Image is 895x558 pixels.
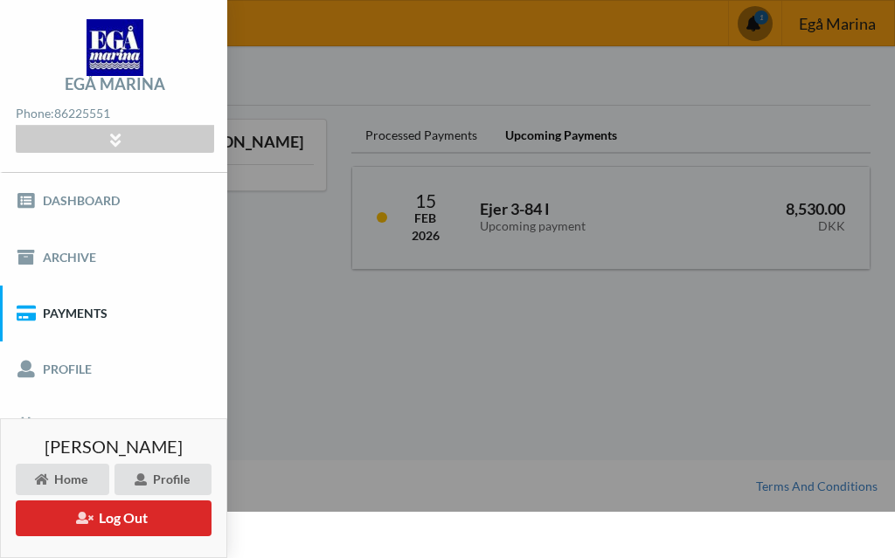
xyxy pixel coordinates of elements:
[65,76,165,92] div: Egå Marina
[16,500,212,536] button: Log Out
[114,464,212,495] div: Profile
[16,102,213,126] div: Phone:
[87,19,143,76] img: logo
[54,106,110,121] strong: 86225551
[45,437,183,455] span: [PERSON_NAME]
[16,464,109,495] div: Home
